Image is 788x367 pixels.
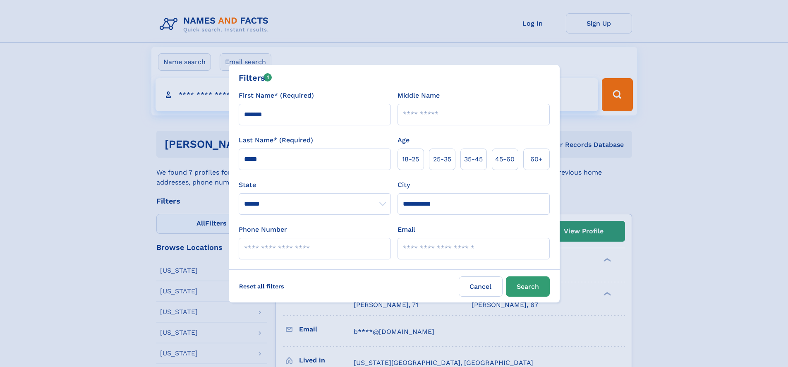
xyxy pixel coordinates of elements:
[433,154,451,164] span: 25‑35
[402,154,419,164] span: 18‑25
[234,276,290,296] label: Reset all filters
[530,154,543,164] span: 60+
[459,276,503,297] label: Cancel
[239,72,272,84] div: Filters
[239,91,314,101] label: First Name* (Required)
[239,180,391,190] label: State
[506,276,550,297] button: Search
[495,154,515,164] span: 45‑60
[239,225,287,235] label: Phone Number
[239,135,313,145] label: Last Name* (Required)
[464,154,483,164] span: 35‑45
[398,225,415,235] label: Email
[398,180,410,190] label: City
[398,135,410,145] label: Age
[398,91,440,101] label: Middle Name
